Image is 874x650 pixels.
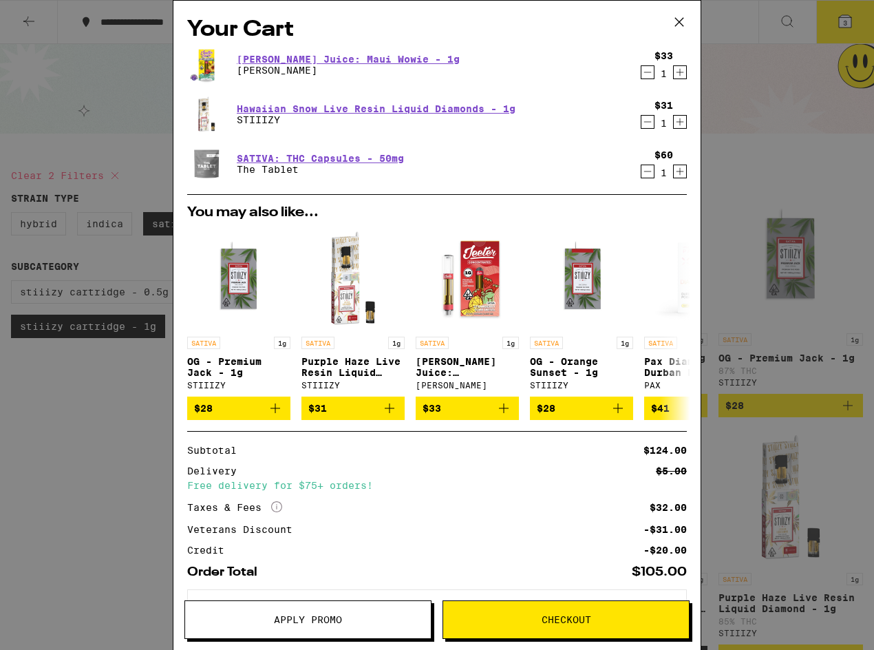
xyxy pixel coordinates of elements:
[416,381,519,390] div: [PERSON_NAME]
[301,356,405,378] p: Purple Haze Live Resin Liquid Diamond - 1g
[656,466,687,476] div: $5.00
[187,445,246,455] div: Subtotal
[617,337,633,349] p: 1g
[542,615,591,625] span: Checkout
[530,227,633,330] img: STIIIZY - OG - Orange Sunset - 1g
[301,227,405,330] img: STIIIZY - Purple Haze Live Resin Liquid Diamond - 1g
[301,381,405,390] div: STIIIZY
[654,100,673,111] div: $31
[187,481,687,490] div: Free delivery for $75+ orders!
[654,167,673,178] div: 1
[673,65,687,79] button: Increment
[673,115,687,129] button: Increment
[187,45,226,84] img: Jeeter - Jeeter Juice: Maui Wowie - 1g
[654,149,673,160] div: $60
[187,545,234,555] div: Credit
[443,600,690,639] button: Checkout
[237,153,404,164] a: SATIVA: THC Capsules - 50mg
[530,381,633,390] div: STIIIZY
[643,525,687,534] div: -$31.00
[530,227,633,397] a: Open page for OG - Orange Sunset - 1g from STIIIZY
[641,115,654,129] button: Decrement
[301,397,405,420] button: Add to bag
[641,165,654,178] button: Decrement
[416,227,519,397] a: Open page for Jeeter Juice: Strawberry Sour Diesel - 1g from Jeeter
[187,95,226,134] img: STIIIZY - Hawaiian Snow Live Resin Liquid Diamonds - 1g
[502,337,519,349] p: 1g
[416,397,519,420] button: Add to bag
[644,337,677,349] p: SATIVA
[654,118,673,129] div: 1
[187,227,290,330] img: STIIIZY - OG - Premium Jack - 1g
[644,356,747,378] p: Pax Diamonds: Durban Poison - 1g
[632,566,687,578] div: $105.00
[274,615,342,625] span: Apply Promo
[187,381,290,390] div: STIIIZY
[301,337,334,349] p: SATIVA
[187,466,246,476] div: Delivery
[194,403,213,414] span: $28
[388,337,405,349] p: 1g
[187,227,290,397] a: Open page for OG - Premium Jack - 1g from STIIIZY
[187,145,226,183] img: The Tablet - SATIVA: THC Capsules - 50mg
[274,337,290,349] p: 1g
[187,337,220,349] p: SATIVA
[641,65,654,79] button: Decrement
[530,397,633,420] button: Add to bag
[651,403,670,414] span: $41
[187,501,282,514] div: Taxes & Fees
[650,503,687,512] div: $32.00
[654,50,673,61] div: $33
[237,54,460,65] a: [PERSON_NAME] Juice: Maui Wowie - 1g
[644,397,747,420] button: Add to bag
[187,206,687,220] h2: You may also like...
[416,227,519,330] img: Jeeter - Jeeter Juice: Strawberry Sour Diesel - 1g
[644,381,747,390] div: PAX
[643,445,687,455] div: $124.00
[237,65,460,76] p: [PERSON_NAME]
[237,114,515,125] p: STIIIZY
[416,337,449,349] p: SATIVA
[643,545,687,555] div: -$20.00
[187,397,290,420] button: Add to bag
[237,103,515,114] a: Hawaiian Snow Live Resin Liquid Diamonds - 1g
[237,164,404,175] p: The Tablet
[187,566,267,578] div: Order Total
[537,403,555,414] span: $28
[423,403,441,414] span: $33
[184,600,431,639] button: Apply Promo
[301,227,405,397] a: Open page for Purple Haze Live Resin Liquid Diamond - 1g from STIIIZY
[416,356,519,378] p: [PERSON_NAME] Juice: Strawberry Sour Diesel - 1g
[530,337,563,349] p: SATIVA
[644,227,747,330] img: PAX - Pax Diamonds: Durban Poison - 1g
[187,14,687,45] h2: Your Cart
[644,227,747,397] a: Open page for Pax Diamonds: Durban Poison - 1g from PAX
[654,68,673,79] div: 1
[673,165,687,178] button: Increment
[187,356,290,378] p: OG - Premium Jack - 1g
[308,403,327,414] span: $31
[187,525,302,534] div: Veterans Discount
[530,356,633,378] p: OG - Orange Sunset - 1g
